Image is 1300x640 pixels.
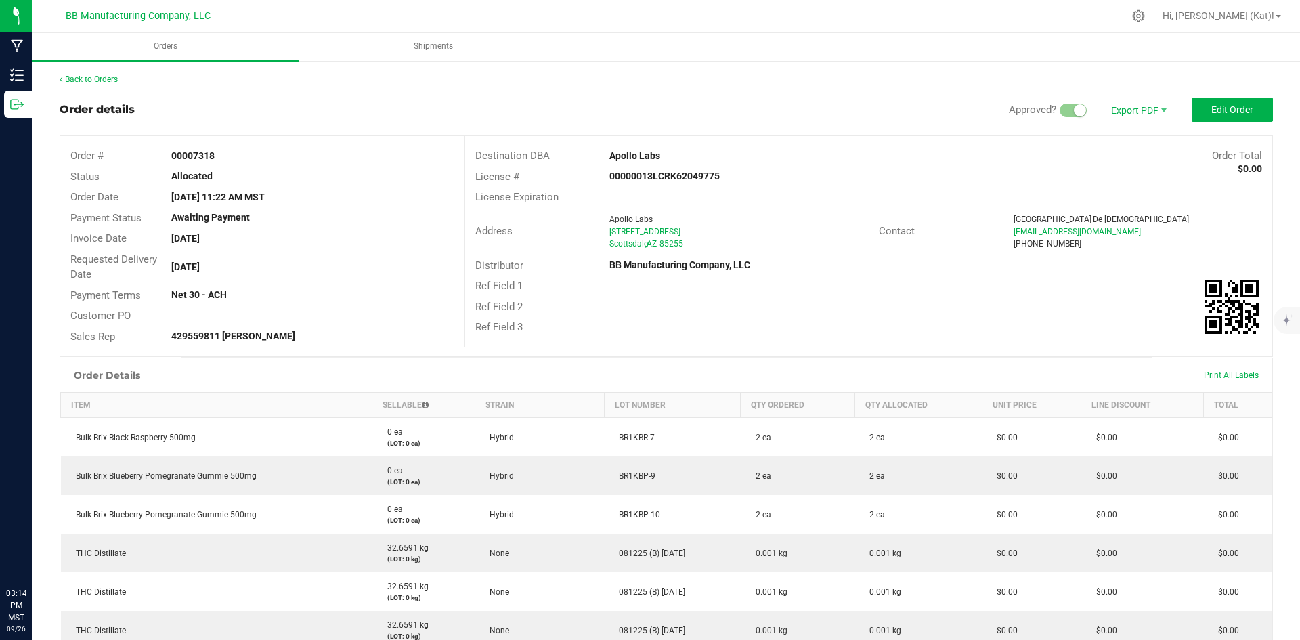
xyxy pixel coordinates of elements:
span: Apollo Labs [609,215,653,224]
span: Shipments [395,41,471,52]
span: $0.00 [1211,626,1239,635]
span: 0.001 kg [863,587,901,597]
span: Hybrid [483,471,514,481]
strong: Net 30 - ACH [171,289,227,300]
li: Export PDF [1097,98,1178,122]
span: $0.00 [1089,471,1117,481]
p: 03:14 PM MST [6,587,26,624]
button: Edit Order [1192,98,1273,122]
strong: [DATE] 11:22 AM MST [171,192,265,202]
span: Approved? [1009,104,1056,116]
p: (LOT: 0 kg) [381,554,467,564]
span: $0.00 [990,433,1018,442]
span: BR1KBR-7 [612,433,655,442]
strong: $0.00 [1238,163,1262,174]
span: Contact [879,225,915,237]
span: 2 ea [749,471,771,481]
a: Shipments [300,33,566,61]
span: Bulk Brix Black Raspberry 500mg [69,433,196,442]
span: Address [475,225,513,237]
span: 081225 (B) [DATE] [612,549,685,558]
span: $0.00 [990,471,1018,481]
th: Item [61,393,372,418]
strong: Apollo Labs [609,150,660,161]
th: Total [1203,393,1272,418]
span: 0.001 kg [749,549,787,558]
th: Lot Number [604,393,741,418]
span: Payment Status [70,212,142,224]
span: 0.001 kg [863,626,901,635]
a: Orders [32,33,299,61]
span: $0.00 [1089,549,1117,558]
div: Order details [60,102,135,118]
span: 0 ea [381,427,403,437]
p: (LOT: 0 ea) [381,438,467,448]
span: THC Distillate [69,626,126,635]
span: Bulk Brix Blueberry Pomegranate Gummie 500mg [69,510,257,519]
th: Qty Allocated [854,393,982,418]
span: $0.00 [1089,433,1117,442]
span: Bulk Brix Blueberry Pomegranate Gummie 500mg [69,471,257,481]
span: AZ [647,239,657,249]
span: 0.001 kg [863,549,901,558]
span: Ref Field 1 [475,280,523,292]
inline-svg: Inventory [10,68,24,82]
span: Ref Field 3 [475,321,523,333]
span: Print All Labels [1204,370,1259,380]
span: 0.001 kg [749,626,787,635]
span: 0.001 kg [749,587,787,597]
span: 0 ea [381,466,403,475]
inline-svg: Manufacturing [10,39,24,53]
strong: [DATE] [171,233,200,244]
span: $0.00 [1089,626,1117,635]
span: Hybrid [483,510,514,519]
span: $0.00 [1089,510,1117,519]
span: Payment Terms [70,289,141,301]
th: Strain [475,393,604,418]
span: [PHONE_NUMBER] [1014,239,1081,249]
span: Edit Order [1211,104,1253,115]
span: $0.00 [990,587,1018,597]
span: 2 ea [863,510,885,519]
strong: Allocated [171,171,213,182]
span: $0.00 [1211,471,1239,481]
span: License Expiration [475,191,559,203]
inline-svg: Outbound [10,98,24,111]
span: $0.00 [1089,587,1117,597]
span: , [645,239,647,249]
span: Sales Rep [70,330,115,343]
span: $0.00 [1211,587,1239,597]
p: 09/26 [6,624,26,634]
span: Destination DBA [475,150,550,162]
span: [STREET_ADDRESS] [609,227,680,236]
span: Order Total [1212,150,1262,162]
span: Order Date [70,191,118,203]
span: $0.00 [990,510,1018,519]
span: Hi, [PERSON_NAME] (Kat)! [1163,10,1274,21]
th: Qty Ordered [741,393,854,418]
span: $0.00 [1211,510,1239,519]
span: BB Manufacturing Company, LLC [66,10,211,22]
img: Scan me! [1205,280,1259,334]
span: [GEOGRAPHIC_DATA] [1014,215,1091,224]
span: Distributor [475,259,523,272]
iframe: Resource center [14,532,54,572]
span: De [DEMOGRAPHIC_DATA] [1093,215,1189,224]
span: Customer PO [70,310,131,322]
span: 2 ea [863,471,885,481]
a: Back to Orders [60,74,118,84]
span: 32.6591 kg [381,582,429,591]
span: Status [70,171,100,183]
span: 2 ea [863,433,885,442]
span: 081225 (B) [DATE] [612,587,685,597]
span: [EMAIL_ADDRESS][DOMAIN_NAME] [1014,227,1141,236]
strong: 429559811 [PERSON_NAME] [171,330,295,341]
span: Order # [70,150,104,162]
th: Unit Price [982,393,1081,418]
span: Requested Delivery Date [70,253,157,281]
th: Sellable [372,393,475,418]
qrcode: 00007318 [1205,280,1259,334]
span: $0.00 [990,549,1018,558]
span: 32.6591 kg [381,543,429,553]
div: Manage settings [1130,9,1147,22]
